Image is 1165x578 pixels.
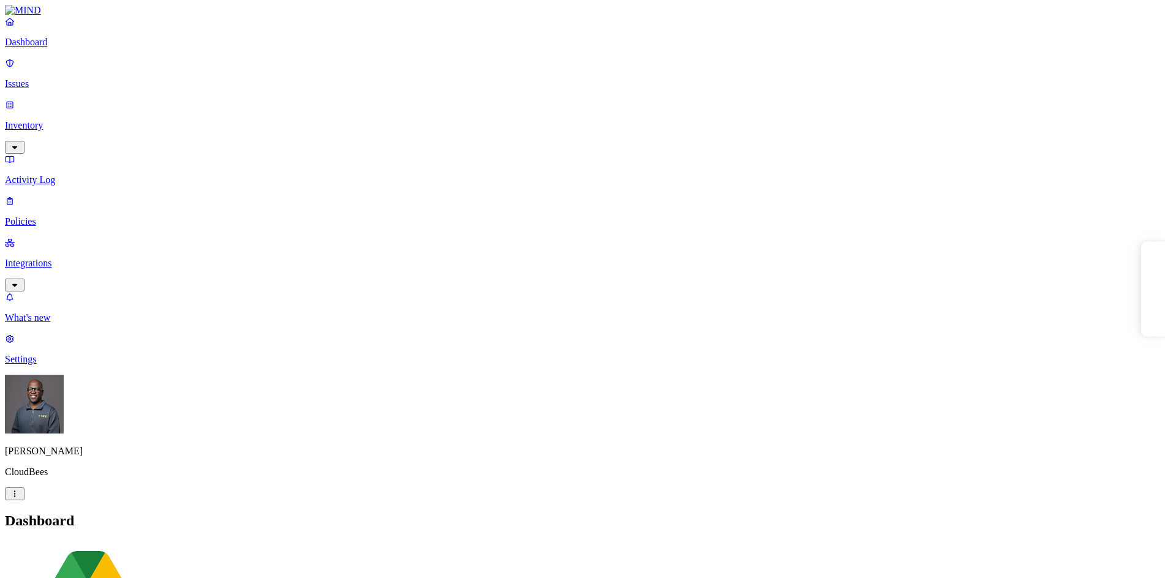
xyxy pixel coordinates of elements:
a: MIND [5,5,1160,16]
p: Settings [5,354,1160,365]
p: Integrations [5,258,1160,269]
a: Activity Log [5,154,1160,186]
a: Dashboard [5,16,1160,48]
p: Issues [5,78,1160,89]
p: What's new [5,312,1160,323]
a: Policies [5,195,1160,227]
p: [PERSON_NAME] [5,446,1160,457]
a: Settings [5,333,1160,365]
h2: Dashboard [5,512,1160,529]
a: Issues [5,58,1160,89]
p: Inventory [5,120,1160,131]
p: Policies [5,216,1160,227]
img: Gregory Thomas [5,375,64,433]
p: CloudBees [5,467,1160,478]
img: MIND [5,5,41,16]
a: Inventory [5,99,1160,152]
p: Activity Log [5,175,1160,186]
a: What's new [5,291,1160,323]
a: Integrations [5,237,1160,290]
p: Dashboard [5,37,1160,48]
